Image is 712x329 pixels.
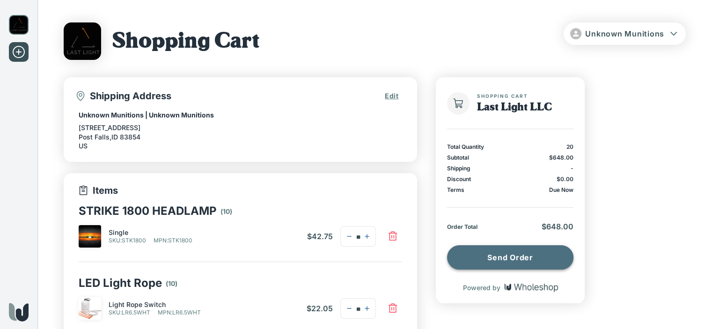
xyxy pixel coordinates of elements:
[220,205,232,218] p: ( 10 )
[447,165,470,172] p: Shipping
[79,204,217,218] p: STRIKE 1800 HEADLAMP
[566,143,573,150] p: 20
[463,284,500,292] p: Powered by
[477,102,577,114] h1: Last Light LLC
[109,237,146,244] p: SKU : STK1800
[79,276,162,290] p: LED Light Rope
[504,284,558,292] img: Wholeshop logo
[542,222,573,231] span: $648.00
[447,143,484,150] p: Total Quantity
[79,297,101,320] img: IMG_7875_06d0c7a8-b9cd-45a4-8869-6cf911e23c44.jpg
[477,93,577,99] span: Shopping Cart
[79,225,101,248] img: Untitled-August30_202415.47.45.jpg
[307,232,333,241] span: $42.75
[158,309,201,316] p: MPN : LR6.5WHT
[307,304,333,313] span: $22.05
[447,245,573,270] button: Send Order
[109,300,299,309] p: Light Rope Switch
[374,87,410,105] button: Edit
[447,223,477,230] p: Order Total
[571,165,573,172] p: -
[112,30,259,55] h1: Shopping Cart
[447,154,469,161] p: Subtotal
[447,186,464,193] p: Terms
[564,22,686,45] button: Unknown Munitions
[557,175,573,183] span: $0.00
[64,22,101,60] img: Last Light LLC logo
[385,91,398,101] span: Edit
[447,175,471,183] p: Discount
[79,111,402,119] p: Unknown Munitions | Unknown Munitions
[79,123,402,151] p: [STREET_ADDRESS] Post Falls , ID 83854 US
[109,309,150,316] p: SKU : LR6.5WHT
[585,29,664,38] span: Unknown Munitions
[9,303,29,322] img: Wholeshop logo
[78,184,403,197] p: Items
[549,186,573,193] p: Due Now
[549,154,573,161] span: $648.00
[9,15,29,35] img: Last Light LLC logo
[109,228,300,237] p: Single
[75,90,374,102] p: Shipping Address
[166,278,177,290] p: ( 10 )
[154,237,192,244] p: MPN : STK1800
